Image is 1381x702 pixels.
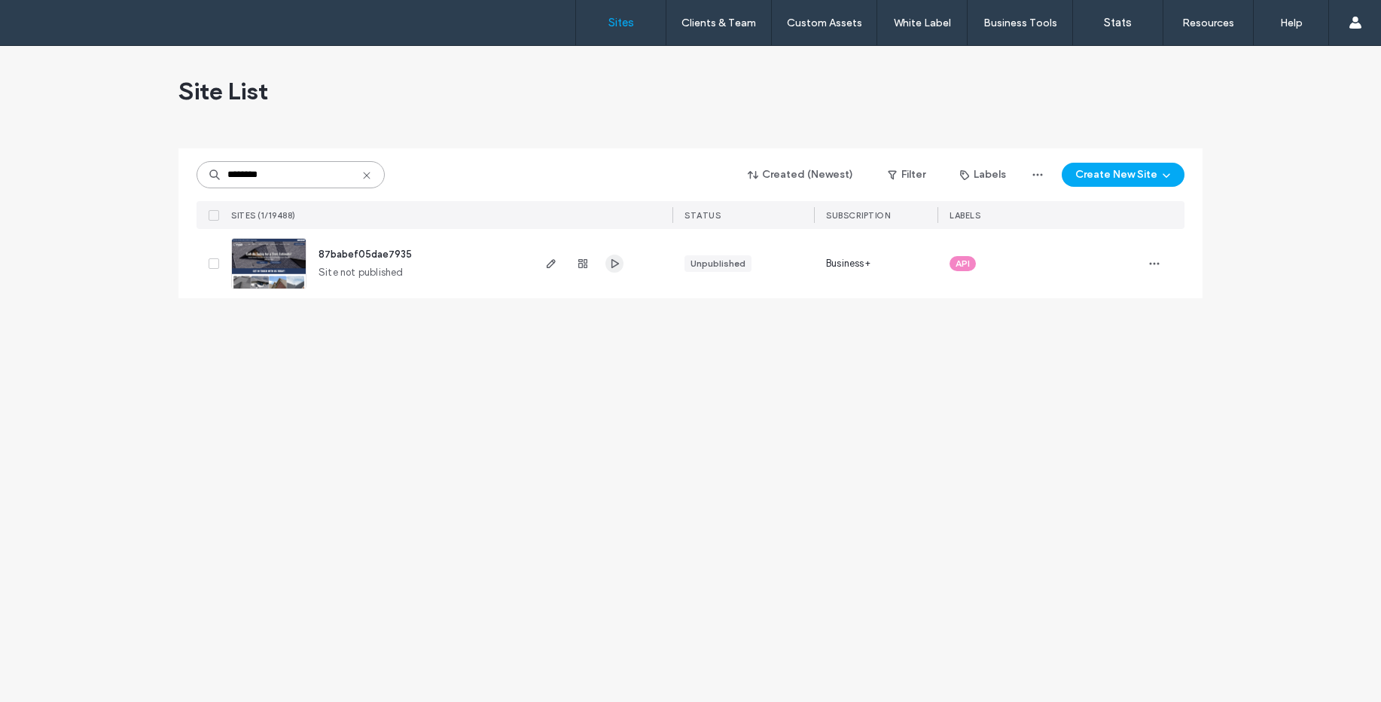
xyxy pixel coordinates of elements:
[681,17,756,29] label: Clients & Team
[319,249,412,260] a: 87babef05dae7935
[826,256,870,271] span: Business+
[319,265,404,280] span: Site not published
[1182,17,1234,29] label: Resources
[983,17,1057,29] label: Business Tools
[947,163,1020,187] button: Labels
[1280,17,1303,29] label: Help
[231,210,296,221] span: SITES (1/19488)
[608,16,634,29] label: Sites
[950,210,980,221] span: LABELS
[873,163,940,187] button: Filter
[787,17,862,29] label: Custom Assets
[956,257,970,270] span: API
[735,163,867,187] button: Created (Newest)
[684,210,721,221] span: STATUS
[1104,16,1132,29] label: Stats
[690,257,745,270] div: Unpublished
[894,17,951,29] label: White Label
[1062,163,1184,187] button: Create New Site
[178,76,268,106] span: Site List
[826,210,890,221] span: SUBSCRIPTION
[35,11,66,24] span: Help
